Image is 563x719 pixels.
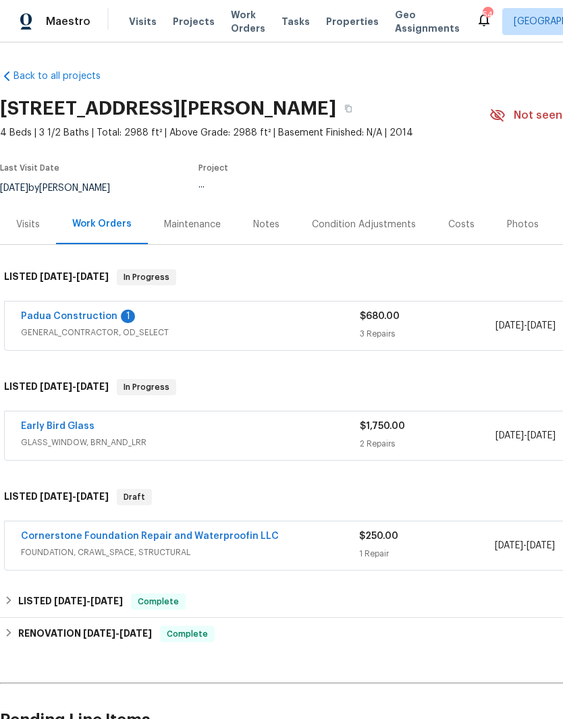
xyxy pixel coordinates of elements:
span: [DATE] [76,492,109,501]
span: FOUNDATION, CRAWL_SPACE, STRUCTURAL [21,546,359,559]
span: [DATE] [40,382,72,391]
span: - [495,319,556,333]
div: Photos [507,218,539,231]
span: In Progress [118,270,175,284]
span: Complete [132,595,184,608]
span: Draft [118,490,151,504]
span: [DATE] [76,382,109,391]
a: Cornerstone Foundation Repair and Waterproofin LLC [21,531,279,541]
span: $1,750.00 [360,422,405,431]
span: Project [198,164,228,172]
span: [DATE] [527,541,555,550]
span: Tasks [281,17,310,26]
div: ... [198,180,458,190]
a: Early Bird Glass [21,422,95,431]
div: Visits [16,218,40,231]
span: Projects [173,15,215,28]
div: Condition Adjustments [312,218,416,231]
span: $680.00 [360,312,400,321]
button: Copy Address [336,96,360,121]
div: Maintenance [164,218,221,231]
span: Properties [326,15,379,28]
span: Geo Assignments [395,8,460,35]
div: 2 Repairs [360,437,495,451]
span: [DATE] [495,541,523,550]
span: Work Orders [231,8,265,35]
span: [DATE] [54,596,86,606]
span: Maestro [46,15,90,28]
div: 54 [483,8,492,22]
span: [DATE] [495,321,524,330]
span: - [40,272,109,281]
h6: RENOVATION [18,626,152,642]
div: 1 [121,310,135,323]
span: [DATE] [527,321,556,330]
span: $250.00 [359,531,398,541]
span: [DATE] [40,492,72,501]
span: GLASS_WINDOW, BRN_AND_LRR [21,436,360,449]
span: [DATE] [119,629,152,638]
h6: LISTED [18,594,123,610]
span: - [40,492,109,501]
span: [DATE] [76,272,109,281]
div: Work Orders [72,217,132,231]
span: GENERAL_CONTRACTOR, OD_SELECT [21,326,360,339]
span: - [40,382,109,391]
span: Visits [129,15,157,28]
span: [DATE] [40,272,72,281]
span: - [495,429,556,442]
span: - [83,629,152,638]
span: - [495,539,555,552]
span: Complete [161,627,213,641]
span: In Progress [118,380,175,394]
span: [DATE] [83,629,115,638]
div: Costs [448,218,475,231]
span: [DATE] [527,431,556,440]
h6: LISTED [4,489,109,505]
h6: LISTED [4,379,109,395]
div: 1 Repair [359,547,494,560]
span: [DATE] [495,431,524,440]
a: Padua Construction [21,312,117,321]
div: Notes [253,218,279,231]
span: - [54,596,123,606]
h6: LISTED [4,269,109,285]
span: [DATE] [90,596,123,606]
div: 3 Repairs [360,327,495,341]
